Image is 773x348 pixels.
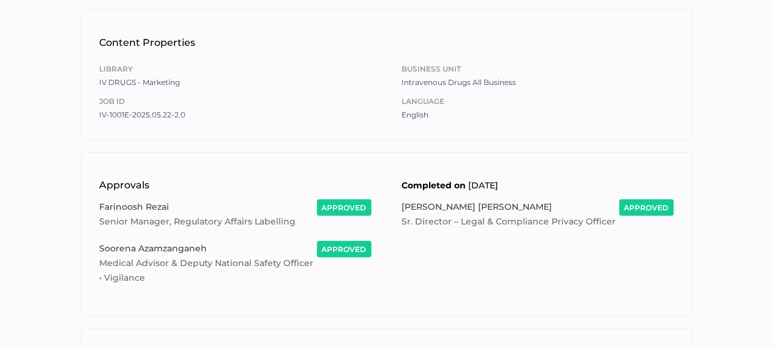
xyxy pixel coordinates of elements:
[322,245,367,254] span: approved
[100,201,170,212] span: Farinoosh Rezai
[402,180,466,191] b: Completed on
[100,243,207,254] span: Soorena Azamzanganeh
[402,78,517,87] span: Intravenous Drugs All Business
[100,257,314,283] span: Medical Advisor & Deputy National Safety Officer • Vigilance
[100,78,181,87] span: IV DRUGS - Marketing
[100,178,387,193] h1: Approvals
[322,203,367,212] span: approved
[100,62,372,76] span: Library
[100,35,674,50] h1: Content Properties
[402,216,619,227] span: Sr. Director – Legal & Compliance Privacy Officer
[402,62,674,76] span: Business Unit
[100,216,299,227] span: Senior Manager, Regulatory Affairs Labelling
[402,179,674,192] h2: [DATE]
[624,203,669,212] span: approved
[402,201,553,212] span: [PERSON_NAME] [PERSON_NAME]
[402,110,429,119] span: English
[100,110,186,119] span: IV-1001E-2025.05.22-2.0
[402,95,674,108] span: Language
[100,95,372,108] span: Job ID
